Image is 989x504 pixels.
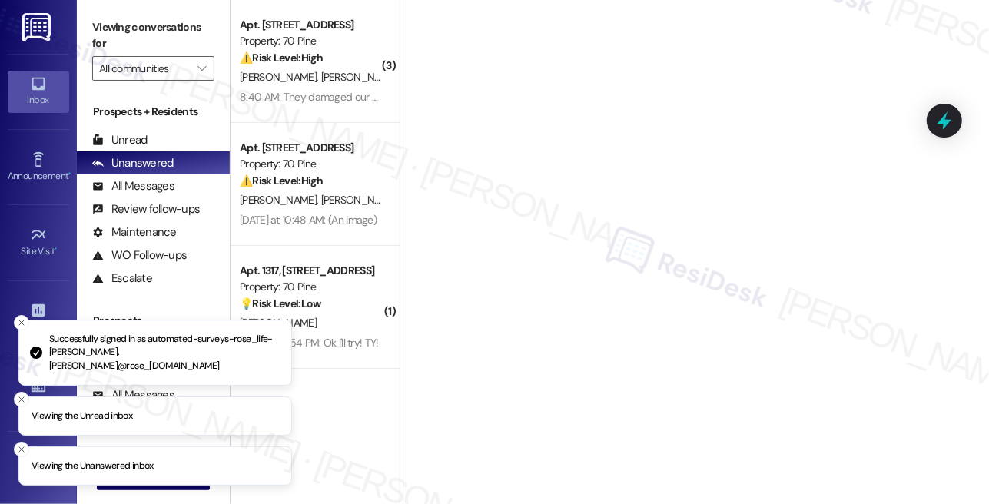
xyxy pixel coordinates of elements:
[8,449,69,490] a: Leads
[240,316,317,330] span: [PERSON_NAME]
[240,263,382,279] div: Apt. 1317, [STREET_ADDRESS]
[240,17,382,33] div: Apt. [STREET_ADDRESS]
[92,270,152,287] div: Escalate
[8,297,69,339] a: Insights •
[8,71,69,112] a: Inbox
[240,213,377,227] div: [DATE] at 10:48 AM: (An Image)
[321,193,398,207] span: [PERSON_NAME]
[240,51,323,65] strong: ⚠️ Risk Level: High
[8,373,69,414] a: Buildings
[99,56,190,81] input: All communities
[240,90,413,104] div: 8:40 AM: They damaged our property.
[14,442,29,457] button: Close toast
[240,140,382,156] div: Apt. [STREET_ADDRESS]
[240,70,321,84] span: [PERSON_NAME]
[92,201,200,217] div: Review follow-ups
[14,392,29,407] button: Close toast
[22,13,54,41] img: ResiDesk Logo
[55,244,58,254] span: •
[240,174,323,187] strong: ⚠️ Risk Level: High
[32,459,154,473] p: Viewing the Unanswered inbox
[240,156,382,172] div: Property: 70 Pine
[92,247,187,264] div: WO Follow-ups
[92,15,214,56] label: Viewing conversations for
[240,297,321,310] strong: 💡 Risk Level: Low
[321,70,398,84] span: [PERSON_NAME]
[240,193,321,207] span: [PERSON_NAME]
[77,104,230,120] div: Prospects + Residents
[240,279,382,295] div: Property: 70 Pine
[92,155,174,171] div: Unanswered
[240,336,379,350] div: [DATE] at 2:54 PM: Ok I'll try! TY!
[8,222,69,264] a: Site Visit •
[92,132,148,148] div: Unread
[197,62,206,75] i: 
[14,315,29,330] button: Close toast
[32,409,132,423] p: Viewing the Unread inbox
[240,33,382,49] div: Property: 70 Pine
[92,178,174,194] div: All Messages
[68,168,71,179] span: •
[49,333,279,373] p: Successfully signed in as automated-surveys-rose_life-[PERSON_NAME].[PERSON_NAME]@rose_[DOMAIN_NAME]
[92,224,177,240] div: Maintenance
